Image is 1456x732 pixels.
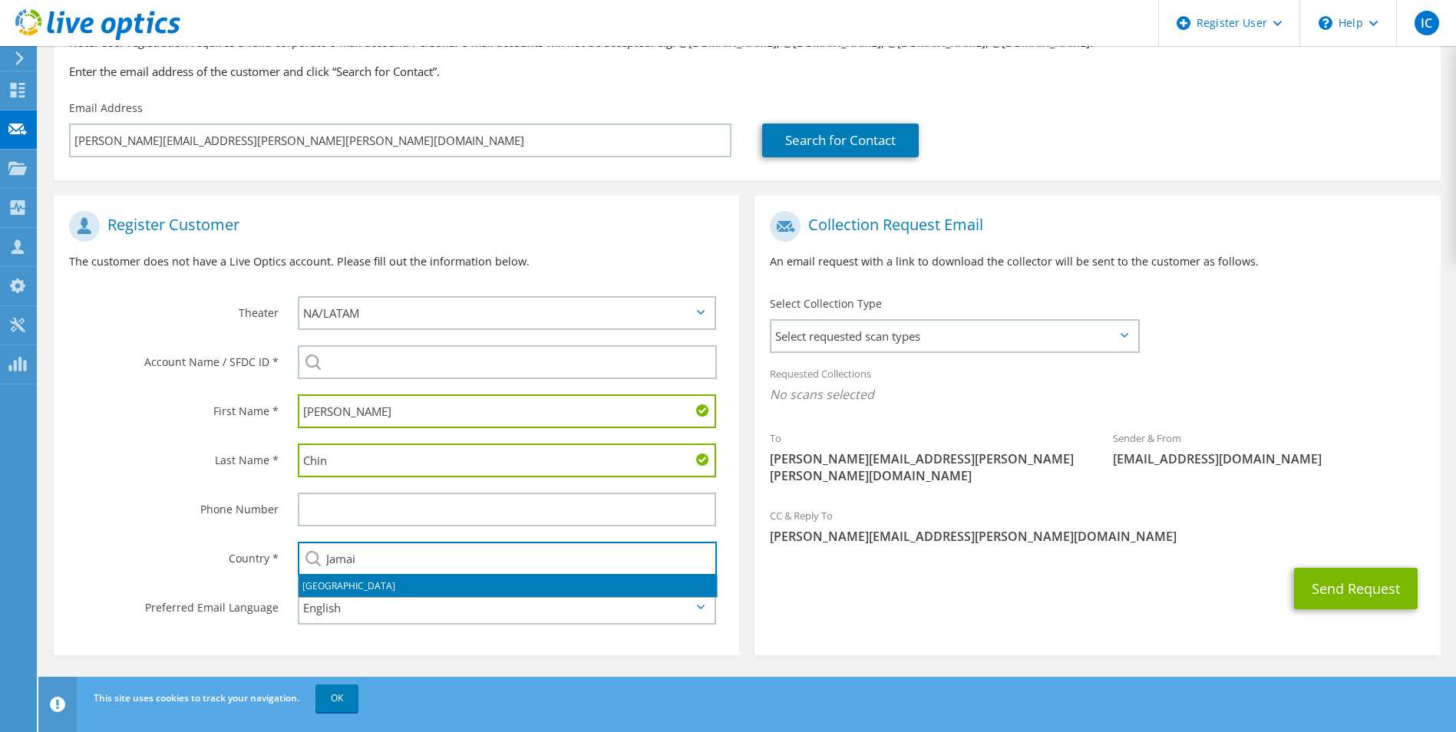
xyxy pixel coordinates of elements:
[315,684,358,712] a: OK
[1415,11,1439,35] span: IC
[69,394,279,419] label: First Name *
[770,253,1425,270] p: An email request with a link to download the collector will be sent to the customer as follows.
[299,575,717,597] li: [GEOGRAPHIC_DATA]
[770,211,1417,242] h1: Collection Request Email
[754,500,1440,552] div: CC & Reply To
[69,63,1425,80] h3: Enter the email address of the customer and click “Search for Contact”.
[770,296,882,312] label: Select Collection Type
[1113,450,1425,467] span: [EMAIL_ADDRESS][DOMAIN_NAME]
[770,386,1425,403] span: No scans selected
[754,422,1098,492] div: To
[69,345,279,370] label: Account Name / SFDC ID *
[770,528,1425,545] span: [PERSON_NAME][EMAIL_ADDRESS][PERSON_NAME][DOMAIN_NAME]
[69,296,279,321] label: Theater
[770,450,1082,484] span: [PERSON_NAME][EMAIL_ADDRESS][PERSON_NAME][PERSON_NAME][DOMAIN_NAME]
[1098,422,1441,475] div: Sender & From
[762,124,919,157] a: Search for Contact
[1319,16,1332,30] svg: \n
[69,101,143,116] label: Email Address
[69,443,279,468] label: Last Name *
[69,591,279,615] label: Preferred Email Language
[754,358,1440,414] div: Requested Collections
[771,321,1137,351] span: Select requested scan types
[69,542,279,566] label: Country *
[69,493,279,517] label: Phone Number
[94,691,299,704] span: This site uses cookies to track your navigation.
[69,211,716,242] h1: Register Customer
[69,253,724,270] p: The customer does not have a Live Optics account. Please fill out the information below.
[1294,568,1418,609] button: Send Request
